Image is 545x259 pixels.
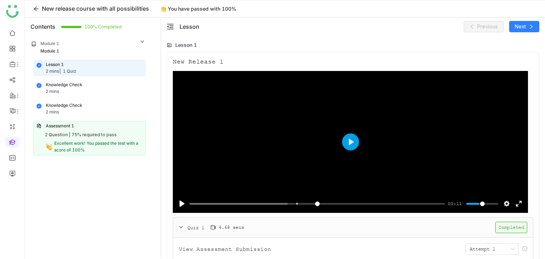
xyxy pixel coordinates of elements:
button: Next [509,21,539,32]
span: Excellent work! You passed the test with a score of 100% [54,140,138,153]
div: Lesson 1 [175,41,197,49]
div: View Assessment Submission [179,245,271,253]
button: Play [176,198,188,209]
input: Seek [189,200,445,207]
input: Volume [466,200,498,207]
div: Current time [446,200,464,208]
div: 👏 You have passed with 100% [156,5,241,13]
div: Completed [495,222,527,233]
div: Lesson [180,22,199,31]
button: Play [342,133,359,150]
span: New release course with all possibilities [42,5,149,12]
div: 2 mins [46,88,59,95]
div: Contents [31,22,55,31]
div: 2 mins [46,68,61,75]
div: New Release 1 [173,58,224,65]
span: Next [515,23,526,31]
span: | [59,68,61,74]
div: Knowledge Check [46,102,82,109]
span: 100% Completed [84,25,93,29]
div: Module 1 [40,40,59,47]
div: 2 Question | [45,132,70,138]
img: logo [6,5,19,18]
span: menu-fold [167,23,174,30]
button: Previous [464,21,503,32]
div: Quiz 14.68 secsCompleted [173,217,533,237]
div: Assessment 1 [46,123,74,129]
div: Module 1 [40,48,59,55]
img: congratulations.svg [45,143,53,150]
div: 4.68 secs [211,224,244,231]
div: Module 1Module 1 [26,35,150,60]
div: Knowledge Check [46,82,82,88]
nz-select-item: Attempt 1 [470,244,514,254]
div: 2 mins [46,109,59,116]
div: 75% required to pass [72,132,117,138]
div: 1 Quiz [63,68,76,75]
img: lms-folder.svg [167,43,172,48]
div: Quiz 1 [187,224,204,231]
div: Lesson 1 [46,61,64,68]
img: assessment.svg [37,123,42,128]
button: menu-fold [167,23,174,31]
